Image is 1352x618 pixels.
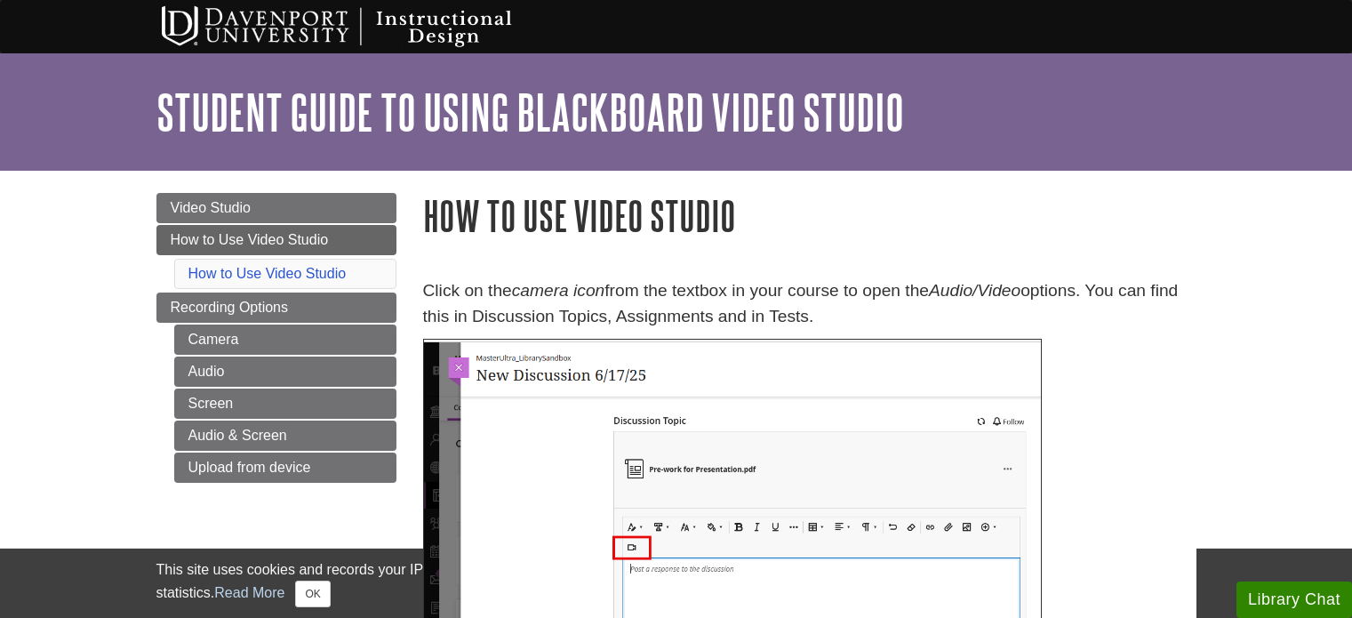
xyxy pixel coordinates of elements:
a: Audio [174,357,396,387]
p: Click on the from the textbox in your course to open the options. You can find this in Discussion... [423,278,1196,330]
a: Video Studio [156,193,396,223]
a: Camera [174,325,396,355]
h1: How to Use Video Studio [423,193,1196,238]
a: Read More [214,585,284,600]
button: Library Chat [1236,582,1352,618]
span: Recording Options [171,300,289,315]
a: Audio & Screen [174,421,396,451]
a: Recording Options [156,293,396,323]
a: Screen [174,389,396,419]
a: How to Use Video Studio [188,266,347,281]
em: Audio/Video [929,281,1020,300]
a: Upload from device [174,453,396,483]
span: Video Studio [171,200,251,215]
div: This site uses cookies and records your IP address for usage statistics. Additionally, we use Goo... [156,559,1196,607]
div: Guide Page Menu [156,193,396,483]
em: camera icon [512,281,605,300]
img: Davenport University Instructional Design [148,4,574,49]
button: Close [295,581,330,607]
span: How to Use Video Studio [171,232,329,247]
a: Student Guide to Using Blackboard Video Studio [156,84,904,140]
a: How to Use Video Studio [156,225,396,255]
